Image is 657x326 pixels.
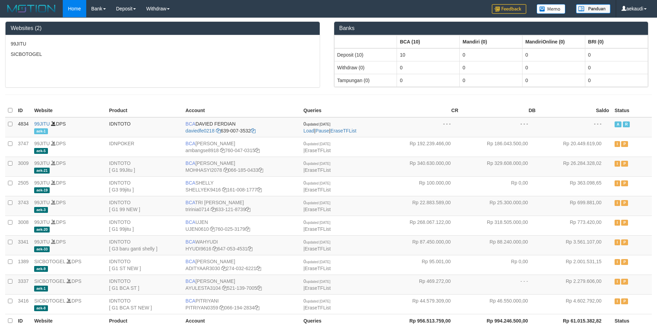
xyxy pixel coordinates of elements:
td: 0 [522,48,585,61]
a: EraseTFList [330,128,356,134]
a: EraseTFList [305,246,330,251]
a: 99JITU [34,121,50,127]
span: updated [DATE] [306,299,330,303]
span: Paused [621,141,628,147]
span: Paused [621,200,628,206]
td: DAVIED FERDIAN 639-007-3532 [183,117,301,137]
p: SICBOTOGEL [11,51,315,58]
span: updated [DATE] [306,122,330,126]
td: Rp 2.001.531,15 [538,255,612,275]
td: 4834 [15,117,31,137]
td: DPS [31,294,106,314]
span: Inactive [615,279,620,285]
span: aek-21 [34,168,50,174]
td: Rp 100.000,00 [384,176,461,196]
img: panduan.png [576,4,610,13]
a: HYUDI9616 [186,246,211,251]
td: [PERSON_NAME] 521-139-7005 [183,275,301,294]
td: DPS [31,235,106,255]
td: - - - [538,117,612,137]
td: Rp 88.240.000,00 [461,235,538,255]
a: EraseTFList [305,148,330,153]
td: Rp 26.284.328,02 [538,157,612,176]
td: Rp 3.561.107,00 [538,235,612,255]
th: Account [183,104,301,117]
td: 0 [460,48,522,61]
span: aek-1 [34,128,48,134]
td: Rp 329.608.000,00 [461,157,538,176]
span: aek-19 [34,187,50,193]
span: | [303,141,331,153]
span: Paused [621,161,628,167]
span: BCA [186,298,196,304]
span: | [303,219,331,232]
td: - - - [461,117,538,137]
a: Copy 6390073532 to clipboard [251,128,256,134]
th: Group: activate to sort column ascending [334,35,397,48]
td: Rp 192.239.466,00 [384,137,461,157]
td: Rp 46.550.000,00 [461,294,538,314]
a: EraseTFList [305,266,330,271]
span: BCA [186,259,196,264]
a: Copy daviedfe0218 to clipboard [216,128,221,134]
th: ID [15,104,31,117]
a: tririnia0714 [186,207,209,212]
td: SHELLY 161-008-1777 [183,176,301,196]
td: Deposit (10) [334,48,397,61]
a: 99JITU [34,160,50,166]
span: Inactive [615,161,620,167]
span: Active [615,121,621,127]
th: Group: activate to sort column ascending [460,35,522,48]
a: Copy SHELLYEK9416 to clipboard [222,187,227,192]
a: Copy 7600253179 to clipboard [245,226,250,232]
a: Copy tririnia0714 to clipboard [211,207,216,212]
span: Inactive [615,200,620,206]
td: IDNPOKER [106,137,183,157]
span: updated [DATE] [306,142,330,146]
td: - - - [384,117,461,137]
td: 10 [397,48,460,61]
td: Rp 0,00 [461,176,538,196]
span: BCA [186,200,195,205]
h3: Websites (2) [11,25,315,31]
td: Withdraw (0) [334,61,397,74]
a: Copy AYULESTA3104 to clipboard [222,285,227,291]
span: Inactive [615,180,620,186]
span: BCA [186,121,196,127]
th: Queries [301,104,384,117]
span: | [303,298,331,310]
td: 0 [585,61,648,74]
span: Paused [621,259,628,265]
td: 3747 [15,137,31,157]
span: updated [DATE] [306,181,330,185]
a: Copy 6470534531 to clipboard [248,246,252,251]
td: Tampungan (0) [334,74,397,87]
td: 3743 [15,196,31,216]
a: SICBOTOGEL [34,278,65,284]
a: SHELLYEK9416 [186,187,221,192]
span: Inactive [615,298,620,304]
a: Pause [316,128,329,134]
a: Load [303,128,314,134]
td: 0 [460,74,522,87]
td: DPS [31,157,106,176]
span: aek-1 [34,286,48,292]
td: 2505 [15,176,31,196]
span: updated [DATE] [306,280,330,284]
td: Rp 469.272,00 [384,275,461,294]
td: IDNTOTO [ G1 ST NEW ] [106,255,183,275]
span: BCA [186,160,196,166]
td: 0 [522,61,585,74]
a: EraseTFList [305,305,330,310]
a: Copy 2740326221 to clipboard [256,266,261,271]
span: | [303,160,331,173]
a: ADITYAAR3030 [186,266,220,271]
span: Inactive [615,259,620,265]
a: EraseTFList [305,207,330,212]
th: Group: activate to sort column ascending [397,35,460,48]
a: Copy HYUDI9616 to clipboard [212,246,217,251]
span: | | [303,121,357,134]
span: 0 [303,278,330,284]
img: Button%20Memo.svg [537,4,566,14]
td: IDNTOTO [ G1 99 NEW ] [106,196,183,216]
